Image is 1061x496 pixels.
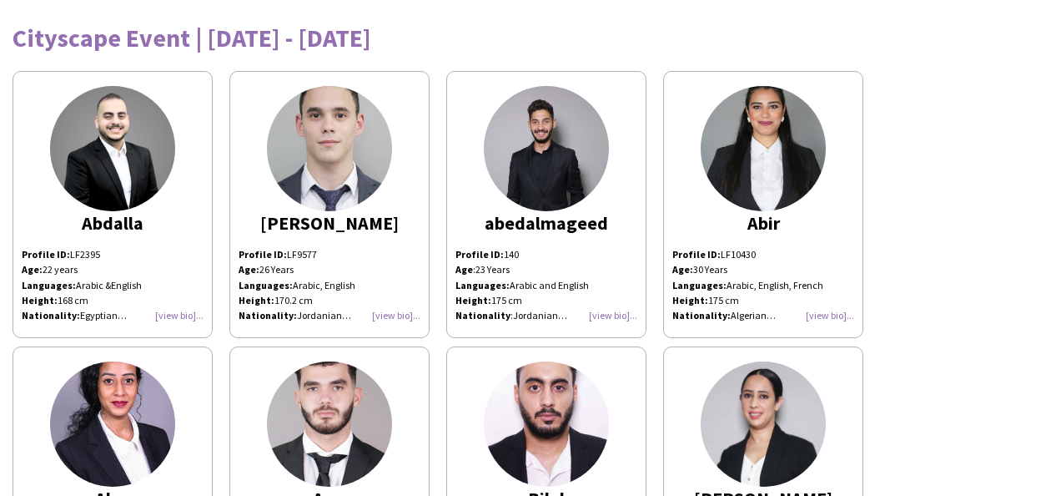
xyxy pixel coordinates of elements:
p: LF10430 [672,247,854,262]
span: 23 Years [475,263,510,276]
div: 22 years [22,262,204,277]
img: thumb-33faf9b0-b7e5-4a64-b199-3db2782ea2c5.png [484,86,609,211]
strong: Languages: [239,279,293,291]
strong: Age: [239,263,259,276]
span: : [455,309,513,321]
b: Age: [22,263,43,276]
p: LF9577 26 Years Arabic, English 170.2 cm Jordanian [239,247,420,323]
div: Arabic &English [22,278,204,293]
img: thumb-fc3e0976-9115-4af5-98af-bfaaaaa2f1cd.jpg [701,86,826,211]
strong: Nationality: [239,309,297,321]
span: Jordanian [513,309,567,321]
strong: Height: [672,294,708,306]
div: Cityscape Event | [DATE] - [DATE] [13,25,1048,50]
img: thumb-e8597d1b-f23f-4a8f-ab1f-bf3175c4f7a7.jpg [50,362,175,487]
strong: Languages: [455,279,510,291]
strong: Profile ID: [672,248,721,261]
span: : [455,263,475,276]
strong: Height: [455,294,491,306]
img: thumb-9b6fd660-ba35-4b88-a194-5e7aedc5b98e.png [701,362,826,487]
div: LF2395 [22,247,204,323]
div: [PERSON_NAME] [239,215,420,230]
p: Arabic and English 175 cm [455,278,637,324]
strong: Profile ID: [455,248,504,261]
b: Nationality [455,309,510,321]
img: thumb-02cf2798-6248-4952-ab09-5e688612f561.jpg [267,362,392,487]
div: Abir [672,215,854,230]
img: thumb-166344793663263380b7e36.jpg [484,362,609,487]
b: Height: [22,294,58,306]
b: Age [455,263,473,276]
strong: Nationality: [672,309,731,321]
p: 140 [455,247,637,262]
strong: Age: [672,263,693,276]
b: Profile ID: [22,248,70,261]
div: Abdalla [22,215,204,230]
span: 168 cm [58,294,88,306]
b: Languages: [22,279,76,291]
img: thumb-167878260864103090c265a.jpg [267,86,392,211]
div: abedalmageed [455,215,637,230]
b: Nationality: [22,309,80,321]
div: Egyptian [22,308,204,323]
strong: Languages: [672,279,727,291]
p: 30 Years Arabic, English, French 175 cm Algerian [672,262,854,323]
img: thumb-6620e5d822dac.jpeg [50,86,175,211]
strong: Profile ID: [239,248,287,261]
strong: Height: [239,294,274,306]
